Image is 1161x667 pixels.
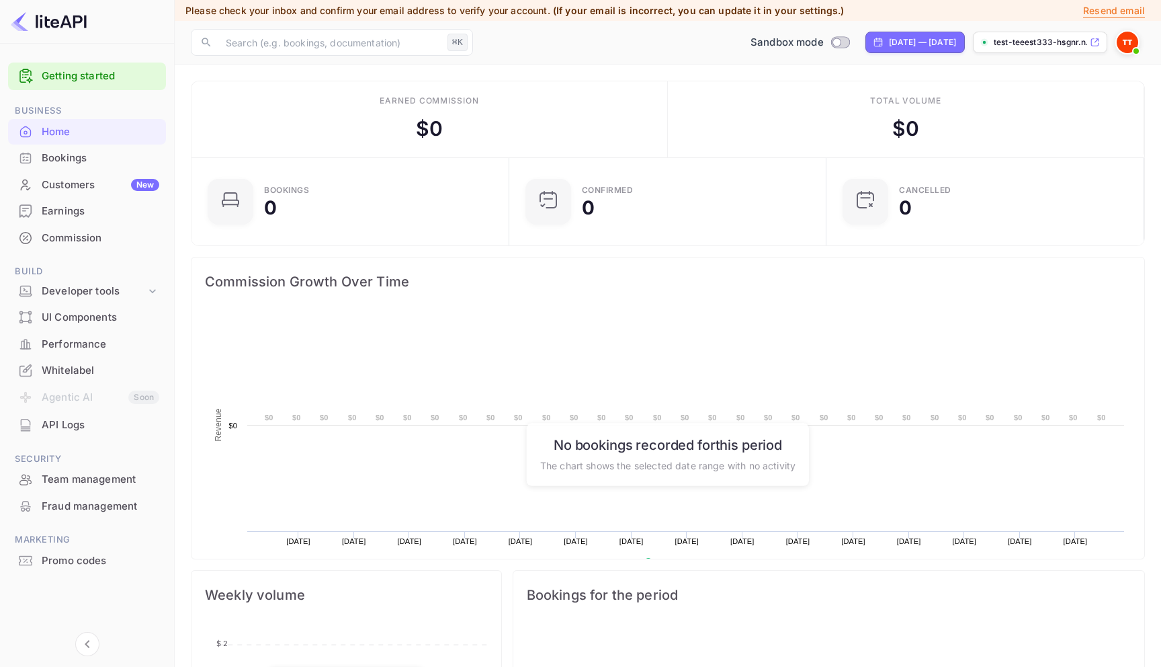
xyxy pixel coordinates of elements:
[902,414,911,422] text: $0
[1014,414,1023,422] text: $0
[42,499,159,514] div: Fraud management
[8,533,166,547] span: Marketing
[286,537,310,545] text: [DATE]
[216,639,228,648] tspan: $ 2
[205,584,488,606] span: Weekly volume
[540,458,795,472] p: The chart shows the selected date range with no activity
[619,537,644,545] text: [DATE]
[745,35,855,50] div: Switch to Production mode
[899,186,951,194] div: CANCELLED
[570,414,578,422] text: $0
[8,145,166,171] div: Bookings
[8,412,166,438] div: API Logs
[11,11,87,32] img: LiteAPI logo
[1041,414,1050,422] text: $0
[994,36,1087,48] p: test-teeest333-hsgnr.n...
[625,414,634,422] text: $0
[42,204,159,219] div: Earnings
[931,414,939,422] text: $0
[453,537,477,545] text: [DATE]
[42,231,159,246] div: Commission
[870,95,942,107] div: Total volume
[292,414,301,422] text: $0
[540,436,795,453] h6: No bookings recorded for this period
[42,284,146,299] div: Developer tools
[459,414,468,422] text: $0
[952,537,976,545] text: [DATE]
[750,35,824,50] span: Sandbox mode
[564,537,588,545] text: [DATE]
[958,414,967,422] text: $0
[42,553,159,569] div: Promo codes
[8,280,166,303] div: Developer tools
[8,104,166,118] span: Business
[897,537,921,545] text: [DATE]
[889,36,956,48] div: [DATE] — [DATE]
[865,32,965,53] div: Click to change the date range period
[8,467,166,493] div: Team management
[8,264,166,279] span: Build
[8,119,166,144] a: Home
[8,494,166,520] div: Fraud management
[214,408,223,441] text: Revenue
[42,178,159,193] div: Customers
[205,271,1131,292] span: Commission Growth Over Time
[841,537,865,545] text: [DATE]
[416,114,443,144] div: $ 0
[736,414,745,422] text: $0
[986,414,994,422] text: $0
[264,198,277,217] div: 0
[486,414,495,422] text: $0
[380,95,479,107] div: Earned commission
[131,179,159,191] div: New
[8,172,166,197] a: CustomersNew
[228,422,237,430] text: $0
[1008,537,1032,545] text: [DATE]
[42,69,159,84] a: Getting started
[42,310,159,325] div: UI Components
[264,186,309,194] div: Bookings
[8,358,166,383] a: Whitelabel
[8,331,166,358] div: Performance
[8,63,166,90] div: Getting started
[786,537,810,545] text: [DATE]
[8,331,166,356] a: Performance
[1117,32,1138,53] img: test teeest333
[8,467,166,492] a: Team management
[1083,3,1145,18] p: Resend email
[403,414,412,422] text: $0
[42,472,159,487] div: Team management
[342,537,366,545] text: [DATE]
[8,358,166,384] div: Whitelabel
[8,548,166,573] a: Promo codes
[597,414,606,422] text: $0
[8,412,166,437] a: API Logs
[42,337,159,352] div: Performance
[42,124,159,140] div: Home
[542,414,551,422] text: $0
[8,198,166,225] div: Earnings
[8,494,166,518] a: Fraud management
[320,414,329,422] text: $0
[653,414,662,422] text: $0
[265,414,273,422] text: $0
[764,414,773,422] text: $0
[892,114,919,144] div: $ 0
[675,537,699,545] text: [DATE]
[582,186,634,194] div: Confirmed
[376,414,384,422] text: $0
[820,414,828,422] text: $0
[75,632,99,656] button: Collapse navigation
[42,151,159,166] div: Bookings
[875,414,884,422] text: $0
[657,558,691,567] text: Revenue
[527,584,1131,606] span: Bookings for the period
[348,414,357,422] text: $0
[791,414,800,422] text: $0
[8,119,166,145] div: Home
[1064,537,1088,545] text: [DATE]
[8,172,166,198] div: CustomersNew
[8,225,166,251] div: Commission
[8,198,166,223] a: Earnings
[8,145,166,170] a: Bookings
